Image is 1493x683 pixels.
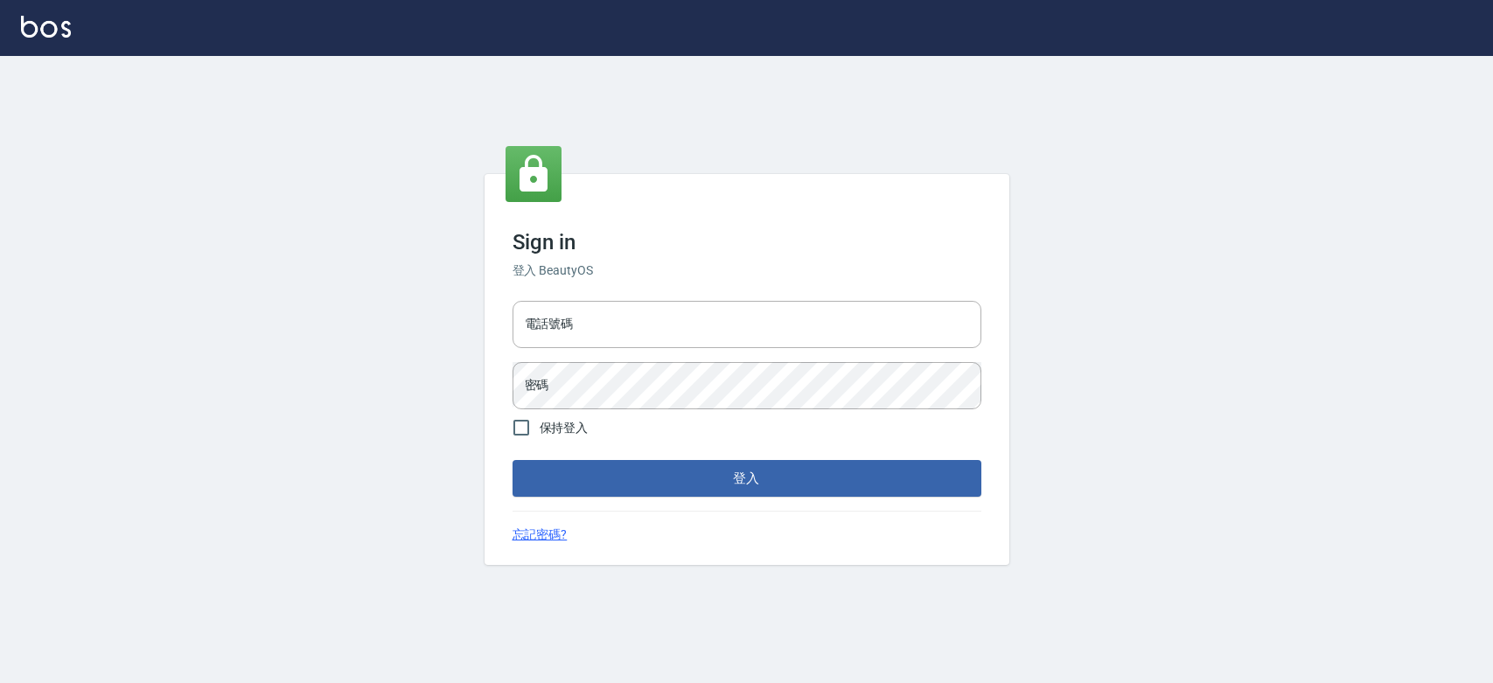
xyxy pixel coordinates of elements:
span: 保持登入 [540,419,589,437]
h6: 登入 BeautyOS [513,261,981,280]
img: Logo [21,16,71,38]
button: 登入 [513,460,981,497]
h3: Sign in [513,230,981,254]
a: 忘記密碼? [513,526,568,544]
